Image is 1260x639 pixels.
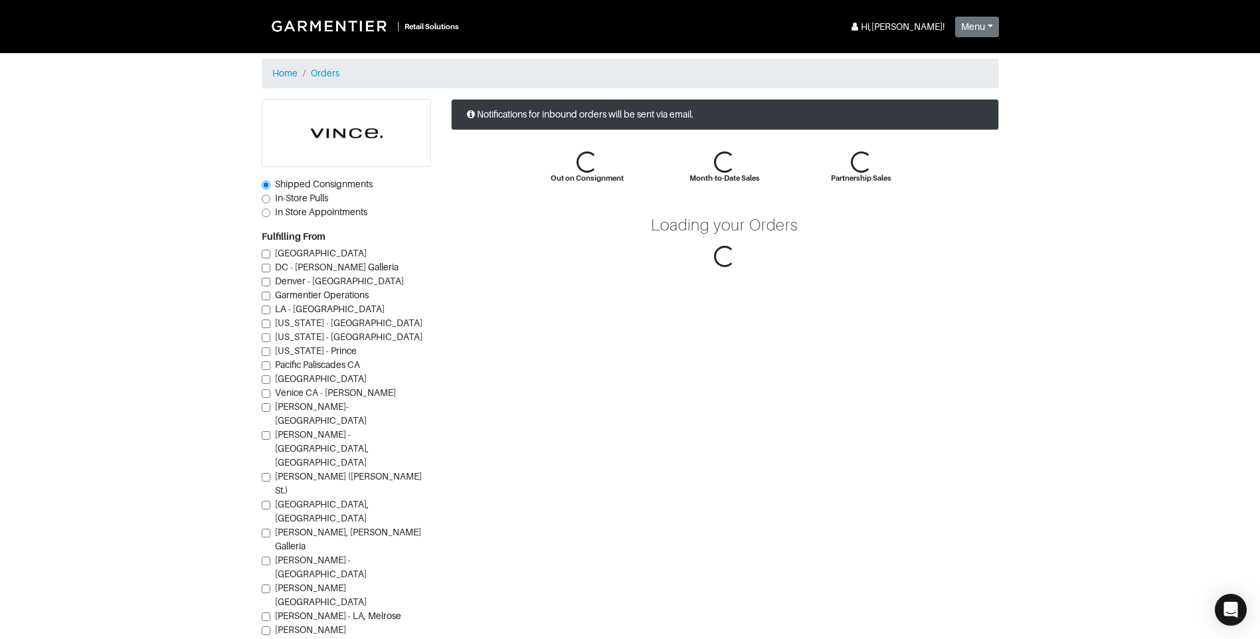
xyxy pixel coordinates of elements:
input: In Store Appointments [262,209,270,217]
span: Pacific Paliscades CA [275,359,360,370]
div: Month-to-Date Sales [689,173,760,184]
span: [GEOGRAPHIC_DATA], [GEOGRAPHIC_DATA] [275,499,369,523]
span: [GEOGRAPHIC_DATA] [275,373,367,384]
div: Loading your Orders [651,216,799,235]
div: Partnership Sales [831,173,891,184]
span: In Store Appointments [275,207,367,217]
input: LA - [GEOGRAPHIC_DATA] [262,306,270,314]
span: [PERSON_NAME]-[GEOGRAPHIC_DATA] [275,401,367,426]
div: Hi, [PERSON_NAME] ! [849,20,945,34]
img: Garmentier [264,13,397,39]
span: [US_STATE] - Prince [275,345,357,356]
span: [PERSON_NAME] - LA, Melrose [275,610,401,621]
span: [PERSON_NAME][GEOGRAPHIC_DATA] [275,583,367,607]
span: DC - [PERSON_NAME] Galleria [275,262,399,272]
input: [PERSON_NAME][GEOGRAPHIC_DATA]. [262,626,270,635]
input: Denver - [GEOGRAPHIC_DATA] [262,278,270,286]
div: | [397,19,399,33]
input: Pacific Paliscades CA [262,361,270,370]
input: [PERSON_NAME] - [GEOGRAPHIC_DATA] [262,557,270,565]
input: DC - [PERSON_NAME] Galleria [262,264,270,272]
input: [PERSON_NAME] - LA, Melrose [262,612,270,621]
button: Menu [955,17,999,37]
span: [PERSON_NAME] - [GEOGRAPHIC_DATA] [275,555,367,579]
img: cyAkLTq7csKWtL9WARqkkVaF.png [262,100,430,166]
span: [PERSON_NAME] - [GEOGRAPHIC_DATA], [GEOGRAPHIC_DATA] [275,429,369,468]
span: Garmentier Operations [275,290,369,300]
span: [US_STATE] - [GEOGRAPHIC_DATA] [275,318,422,328]
input: [GEOGRAPHIC_DATA] [262,375,270,384]
input: [US_STATE] - [GEOGRAPHIC_DATA] [262,333,270,342]
input: [US_STATE] - Prince [262,347,270,356]
span: Venice CA - [PERSON_NAME] [275,387,396,398]
input: [PERSON_NAME]-[GEOGRAPHIC_DATA] [262,403,270,412]
input: [US_STATE] - [GEOGRAPHIC_DATA] [262,319,270,328]
input: In-Store Pulls [262,195,270,203]
input: Venice CA - [PERSON_NAME] [262,389,270,398]
span: In-Store Pulls [275,193,328,203]
a: |Retail Solutions [262,11,464,41]
span: [PERSON_NAME] ([PERSON_NAME] St.) [275,471,422,496]
span: [PERSON_NAME], [PERSON_NAME] Galleria [275,527,421,551]
span: Shipped Consignments [275,179,373,189]
label: Fulfilling From [262,230,325,244]
span: [US_STATE] - [GEOGRAPHIC_DATA] [275,331,422,342]
input: [GEOGRAPHIC_DATA], [GEOGRAPHIC_DATA] [262,501,270,509]
input: [PERSON_NAME] ([PERSON_NAME] St.) [262,473,270,482]
input: [PERSON_NAME][GEOGRAPHIC_DATA] [262,585,270,593]
span: LA - [GEOGRAPHIC_DATA] [275,304,385,314]
nav: breadcrumb [262,58,999,88]
div: Out on Consignment [551,173,624,184]
input: [GEOGRAPHIC_DATA] [262,250,270,258]
div: Open Intercom Messenger [1215,594,1247,626]
div: Notifications for inbound orders will be sent via email. [451,99,999,130]
span: [GEOGRAPHIC_DATA] [275,248,367,258]
a: Home [272,68,298,78]
input: Shipped Consignments [262,181,270,189]
input: [PERSON_NAME], [PERSON_NAME] Galleria [262,529,270,537]
a: Orders [311,68,339,78]
span: Denver - [GEOGRAPHIC_DATA] [275,276,404,286]
small: Retail Solutions [405,23,459,31]
input: [PERSON_NAME] - [GEOGRAPHIC_DATA], [GEOGRAPHIC_DATA] [262,431,270,440]
input: Garmentier Operations [262,292,270,300]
